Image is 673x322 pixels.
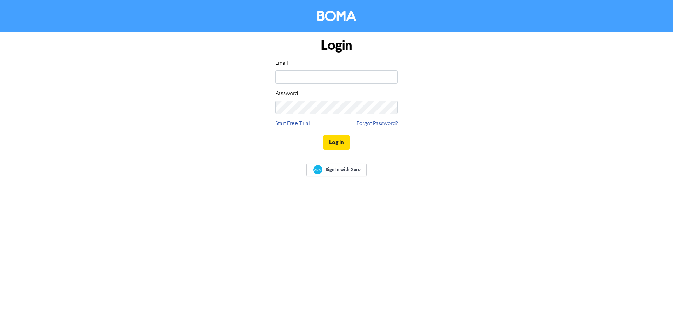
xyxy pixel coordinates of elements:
[306,164,367,176] a: Sign In with Xero
[275,119,310,128] a: Start Free Trial
[313,165,322,174] img: Xero logo
[317,11,356,21] img: BOMA Logo
[275,37,398,54] h1: Login
[356,119,398,128] a: Forgot Password?
[326,166,361,173] span: Sign In with Xero
[323,135,350,150] button: Log In
[275,59,288,68] label: Email
[275,89,298,98] label: Password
